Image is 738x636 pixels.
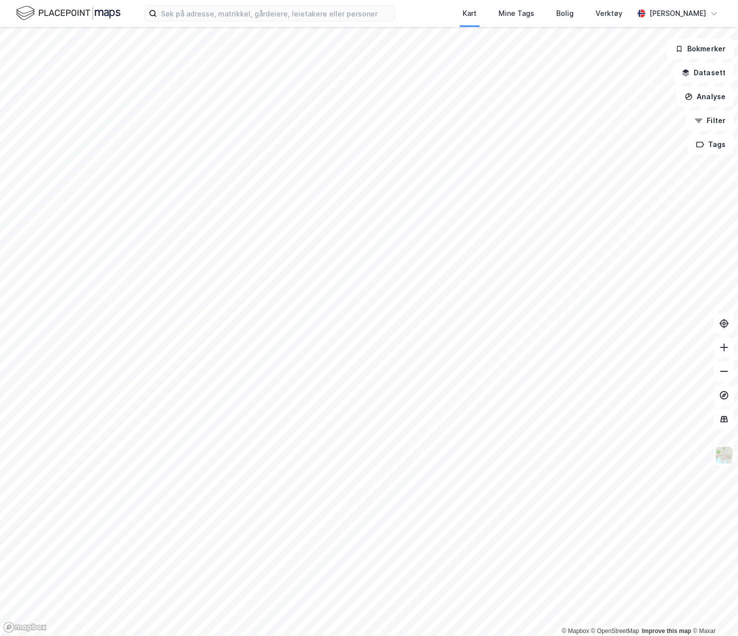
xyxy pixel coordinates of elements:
a: Mapbox homepage [3,622,47,633]
a: Improve this map [642,628,691,635]
a: OpenStreetMap [591,628,639,635]
input: Søk på adresse, matrikkel, gårdeiere, leietakere eller personer [157,6,394,21]
img: logo.f888ab2527a4732fd821a326f86c7f29.svg [16,4,121,22]
button: Analyse [676,87,734,107]
div: Kart [463,7,477,19]
img: Z [715,446,734,465]
div: Bolig [556,7,574,19]
iframe: Chat Widget [688,588,738,636]
button: Bokmerker [667,39,734,59]
button: Tags [688,135,734,155]
div: Mine Tags [498,7,534,19]
button: Filter [686,111,734,131]
div: Verktøy [596,7,622,19]
a: Mapbox [562,628,589,635]
button: Datasett [673,63,734,83]
div: [PERSON_NAME] [649,7,706,19]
